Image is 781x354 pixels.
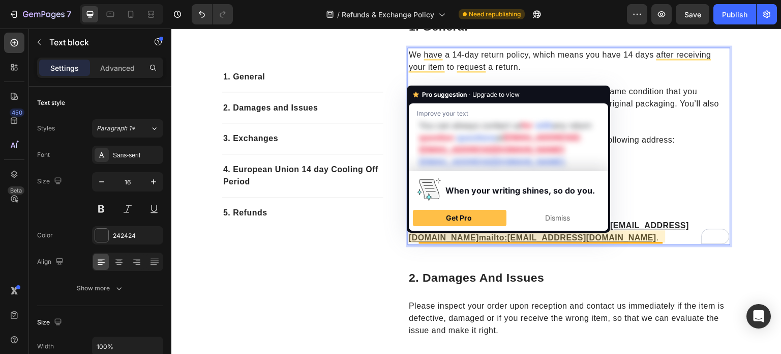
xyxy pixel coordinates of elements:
p: Please note that returns will need to be sent to the following address: VON DUTCH UK [237,105,558,142]
div: Width [37,342,54,351]
p: 5. Refunds [52,178,211,190]
div: Sans-serif [113,151,161,160]
div: Show more [77,283,124,293]
div: Open Intercom Messenger [746,304,771,329]
div: Font [37,150,50,159]
p: 4. European Union 14 day Cooling Off Period [52,135,211,159]
span: / [337,9,340,20]
p: CANVAS OFFICE 3.02 [237,142,558,154]
div: Beta [8,186,24,195]
span: Save [684,10,701,19]
div: Text style [37,98,65,107]
p: 7 [67,8,71,20]
div: Styles [37,124,55,133]
button: Paragraph 1* [92,119,163,138]
button: Show more [37,279,163,297]
button: Publish [713,4,756,24]
p: [STREET_ADDRESS] [237,154,558,167]
a: [EMAIL_ADDRESS][DOMAIN_NAME] [237,193,518,213]
p: 2. damages and issues [237,242,558,257]
p: Text block [49,36,136,48]
div: Align [37,255,66,269]
div: To enrich screen reader interactions, please activate Accessibility in Grammarly extension settings [236,19,559,216]
span: Refunds & Exchange Policy [342,9,434,20]
p: We have a 14-day return policy, which means you have 14 days after receiving your item to request... [237,20,558,105]
p: 1. General [52,42,211,54]
button: Save [676,4,709,24]
div: Undo/Redo [192,4,233,24]
div: Size [37,175,64,188]
div: Size [37,316,64,330]
span: Need republishing [469,10,521,19]
p: Advanced [100,63,135,73]
div: 450 [10,108,24,117]
div: Color [37,231,53,240]
a: mailto:[EMAIL_ADDRESS][DOMAIN_NAME] [308,205,485,213]
span: Paragraph 1* [97,124,135,133]
p: Please inspect your order upon reception and contact us immediately if the item is defective, dam... [237,271,558,308]
p: Settings [50,63,79,73]
p: [GEOGRAPHIC_DATA], WC1 2PE You can always contact us for any return question at . [237,167,558,215]
p: 3. Exchanges [52,104,211,116]
button: 7 [4,4,76,24]
div: 242424 [113,231,161,240]
p: 2. Damages and Issues [52,73,211,85]
div: Publish [722,9,747,20]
